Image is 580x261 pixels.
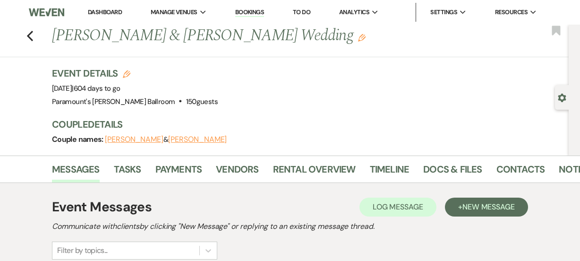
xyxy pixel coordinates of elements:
a: Vendors [216,162,258,183]
button: [PERSON_NAME] [105,136,163,143]
h3: Couple Details [52,118,559,131]
h1: Event Messages [52,197,152,217]
div: Filter by topics... [57,245,108,256]
h2: Communicate with clients by clicking "New Message" or replying to an existing message thread. [52,221,528,232]
a: Timeline [370,162,409,183]
span: Analytics [339,8,369,17]
a: Bookings [235,8,264,17]
span: | [72,84,120,93]
button: +New Message [445,198,528,217]
a: Tasks [114,162,141,183]
h3: Event Details [52,67,218,80]
a: Contacts [496,162,545,183]
a: Docs & Files [423,162,482,183]
button: Open lead details [558,93,566,102]
a: Payments [155,162,202,183]
button: [PERSON_NAME] [168,136,227,143]
button: Log Message [359,198,436,217]
span: 604 days to go [74,84,120,93]
a: To Do [293,8,310,16]
span: Manage Venues [151,8,197,17]
a: Rental Overview [273,162,356,183]
span: New Message [462,202,515,212]
span: Couple names: [52,134,105,144]
h1: [PERSON_NAME] & [PERSON_NAME] Wedding [52,25,461,47]
span: Resources [495,8,528,17]
img: Weven Logo [29,2,64,22]
span: Settings [430,8,457,17]
span: Paramount's [PERSON_NAME] Ballroom [52,97,175,106]
button: Edit [358,33,366,42]
span: & [105,135,227,144]
span: [DATE] [52,84,120,93]
span: 150 guests [186,97,218,106]
a: Dashboard [88,8,122,16]
span: Log Message [373,202,423,212]
a: Messages [52,162,100,183]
